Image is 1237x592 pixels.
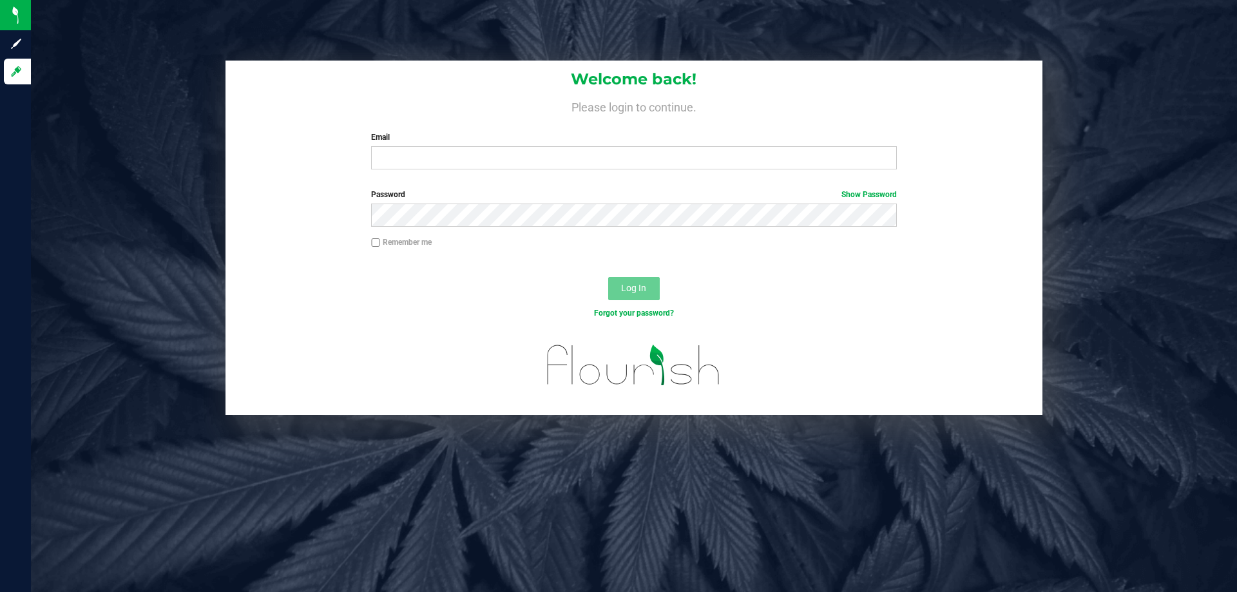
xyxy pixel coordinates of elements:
[621,283,646,293] span: Log In
[608,277,660,300] button: Log In
[371,236,432,248] label: Remember me
[532,332,736,398] img: flourish_logo.svg
[10,65,23,78] inline-svg: Log in
[371,131,896,143] label: Email
[225,71,1042,88] h1: Welcome back!
[594,309,674,318] a: Forgot your password?
[371,190,405,199] span: Password
[225,98,1042,113] h4: Please login to continue.
[371,238,380,247] input: Remember me
[10,37,23,50] inline-svg: Sign up
[841,190,897,199] a: Show Password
